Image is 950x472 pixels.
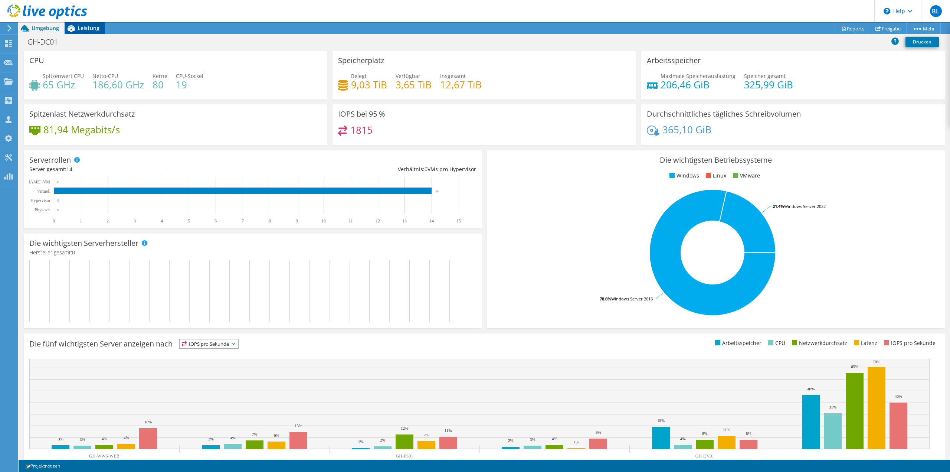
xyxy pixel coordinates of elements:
h3: Die wichtigsten Betriebssysteme [492,156,939,164]
text: 1% [358,439,364,444]
svg: \n [884,8,890,14]
li: VMware [731,172,760,180]
h4: 19 [176,81,203,89]
h3: Spitzenlast Netzwerkdurchsatz [29,110,135,118]
text: 46% [807,387,815,391]
span: Insgesamt [440,72,466,79]
text: Hypervisor [30,198,50,203]
a: Projektnotizen [20,461,65,471]
h4: 12,67 TiB [440,81,482,89]
span: Verfügbar [396,72,420,79]
text: 8% [702,431,708,436]
span: IOPS pro Sekunde [180,339,238,348]
h3: IOPS bei 95 % [338,110,385,118]
text: 13 [402,218,407,224]
a: Reports [835,23,870,34]
text: 1% [574,440,579,444]
div: Verhältnis: VMs pro Hypervisor [253,165,476,173]
h3: Speicherplatz [338,56,384,65]
span: Maximale Speicherauslastung [661,72,736,79]
h4: Hersteller gesamt: [29,248,476,257]
tspan: Windows Server 2022 [784,204,826,209]
text: GH-WWS-WEB [89,453,119,459]
span: 14 [66,166,72,173]
text: 9 [296,218,298,224]
text: 11 [348,218,353,224]
text: 0 [58,180,59,184]
text: 3% [58,437,63,441]
li: Latenz [852,339,877,347]
span: Leistung [78,25,99,32]
text: 4 [161,218,163,224]
text: 5 [188,218,190,224]
span: 0 [425,166,427,173]
text: 2% [380,438,386,442]
h4: 9,03 TiB [351,81,387,89]
h4: 3,65 TiB [396,81,432,89]
text: 6 [214,218,217,224]
tspan: 21.4% [773,204,784,209]
text: 4% [230,436,236,440]
text: 7% [424,433,429,437]
h4: 186,60 GHz [92,81,144,89]
li: Netzwerkdurchsatz [790,339,847,347]
text: 0 [58,199,59,202]
tspan: Windows Server 2016 [611,296,653,302]
text: 8 [269,218,271,224]
text: 3% [208,437,214,441]
span: Spitzenwert CPU [43,72,84,79]
span: 0 [72,249,75,256]
h4: 325,99 GiB [744,81,793,89]
text: 6% [274,433,279,437]
li: CPU [766,339,785,347]
text: 4% [552,436,557,441]
h3: Die wichtigsten Serverhersteller [29,239,138,247]
text: 1 [80,218,82,224]
text: 31% [829,405,836,409]
li: Windows [668,172,699,180]
h4: 206,46 GiB [661,81,736,89]
h3: Serverrollen [29,156,71,164]
h4: 365,10 GiB [662,126,711,134]
text: 40% [895,394,902,398]
a: Mehr [906,23,941,34]
text: 12% [401,426,408,430]
text: 4% [124,435,129,440]
text: 14 [429,218,434,224]
text: 0 [53,218,55,224]
text: 19% [657,418,665,423]
text: 3 [134,218,136,224]
text: 4% [680,436,686,441]
h3: CPU [29,56,44,65]
text: 70% [873,359,880,364]
text: 15 [456,218,461,224]
h3: Durchschnittliches tägliches Schreibvolumen [647,110,801,118]
h4: 80 [153,81,167,89]
h4: 81,94 Megabits/s [43,126,120,134]
text: 15% [295,423,302,428]
a: Freigabe [870,23,907,34]
li: Arbeitsspeicher [713,339,761,347]
span: Belegt [351,72,367,79]
div: Server gesamt: [29,165,253,173]
text: 7% [252,432,258,436]
h4: 1815 [350,126,373,134]
tspan: 78.6% [600,296,611,302]
span: BL [930,5,942,17]
text: 4% [102,436,107,441]
h3: Arbeitsspeicher [647,56,701,65]
a: Drucken [905,37,939,47]
text: 9% [596,430,601,434]
span: CPU-Sockel [176,72,203,79]
text: 2 [107,218,109,224]
text: 14 [435,189,439,193]
text: 3% [80,437,85,442]
text: 18% [144,420,152,424]
text: Virtuell [37,189,50,194]
text: 65% [851,364,858,369]
h4: 65 GHz [43,81,84,89]
text: GH-DV01 [695,453,714,459]
text: 8% [746,431,751,436]
text: 10 [321,218,326,224]
text: 0 [58,208,59,212]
